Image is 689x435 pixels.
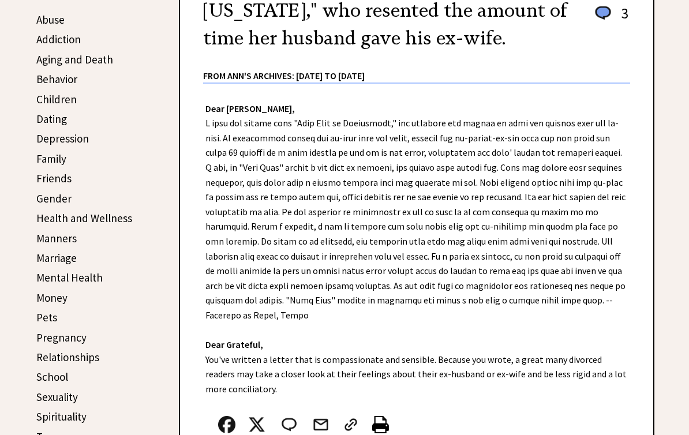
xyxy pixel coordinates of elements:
[36,331,87,344] a: Pregnancy
[218,416,235,433] img: facebook.png
[36,152,66,166] a: Family
[312,416,329,433] img: mail.png
[593,4,613,22] img: message_round%201.png
[372,416,389,433] img: printer%20icon.png
[36,32,81,46] a: Addiction
[36,112,67,126] a: Dating
[36,251,77,265] a: Marriage
[248,416,265,433] img: x_small.png
[205,339,263,350] strong: Dear Grateful,
[36,132,89,145] a: Depression
[36,171,72,185] a: Friends
[36,271,103,284] a: Mental Health
[36,310,57,324] a: Pets
[36,291,68,305] a: Money
[36,390,78,404] a: Sexuality
[36,52,113,66] a: Aging and Death
[36,72,77,86] a: Behavior
[279,416,299,433] img: message_round%202.png
[36,231,77,245] a: Manners
[615,3,629,34] td: 3
[36,211,132,225] a: Health and Wellness
[342,416,360,433] img: link_02.png
[36,92,77,106] a: Children
[36,410,87,423] a: Spirituality
[36,192,72,205] a: Gender
[36,350,99,364] a: Relationships
[205,103,295,114] strong: Dear [PERSON_NAME],
[36,370,68,384] a: School
[203,52,630,82] div: From Ann's Archives: [DATE] to [DATE]
[36,13,65,27] a: Abuse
